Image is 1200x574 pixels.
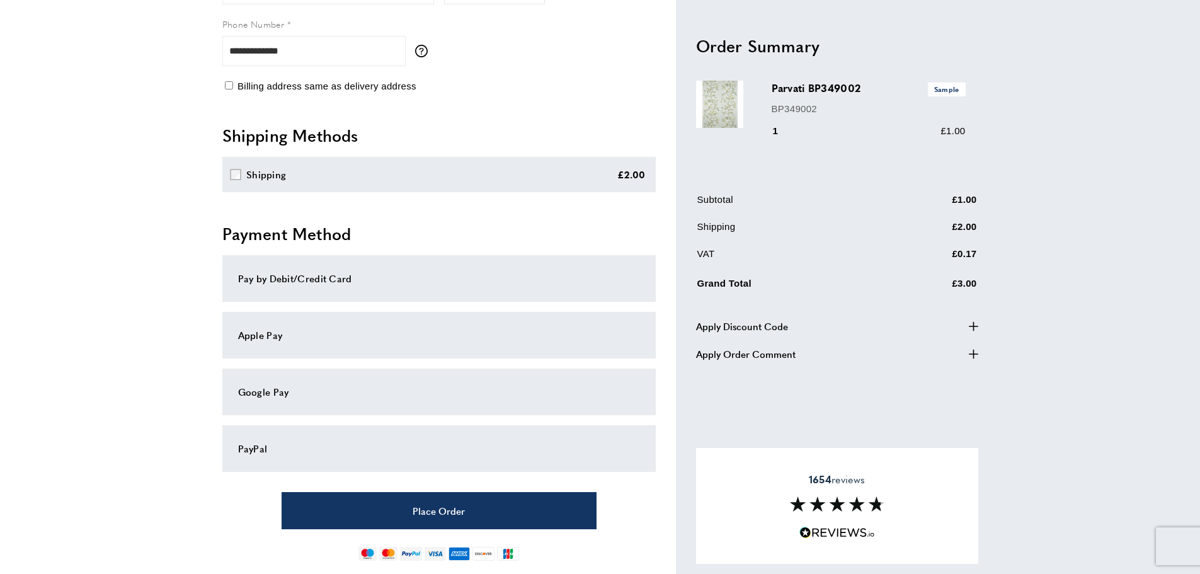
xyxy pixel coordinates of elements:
[696,34,978,57] h2: Order Summary
[772,81,966,96] h3: Parvati BP349002
[940,125,965,136] span: £1.00
[617,167,646,182] div: £2.00
[697,273,889,301] td: Grand Total
[238,384,640,399] div: Google Pay
[809,473,865,486] span: reviews
[497,547,519,561] img: jcb
[772,101,966,116] p: BP349002
[358,547,377,561] img: maestro
[928,83,966,96] span: Sample
[379,547,397,561] img: mastercard
[222,124,656,147] h2: Shipping Methods
[282,492,597,529] button: Place Order
[238,271,640,286] div: Pay by Debit/Credit Card
[425,547,445,561] img: visa
[238,441,640,456] div: PayPal
[696,81,743,128] img: Parvati BP349002
[697,192,889,217] td: Subtotal
[890,219,977,244] td: £2.00
[890,273,977,301] td: £3.00
[697,246,889,271] td: VAT
[472,547,494,561] img: discover
[415,45,434,57] button: More information
[246,167,286,182] div: Shipping
[696,346,796,361] span: Apply Order Comment
[697,219,889,244] td: Shipping
[237,81,416,91] span: Billing address same as delivery address
[799,527,875,539] img: Reviews.io 5 stars
[222,18,285,30] span: Phone Number
[809,472,831,486] strong: 1654
[225,81,233,89] input: Billing address same as delivery address
[238,328,640,343] div: Apple Pay
[890,192,977,217] td: £1.00
[890,246,977,271] td: £0.17
[400,547,422,561] img: paypal
[696,318,788,333] span: Apply Discount Code
[772,123,796,139] div: 1
[222,222,656,245] h2: Payment Method
[790,497,884,512] img: Reviews section
[449,547,471,561] img: american-express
